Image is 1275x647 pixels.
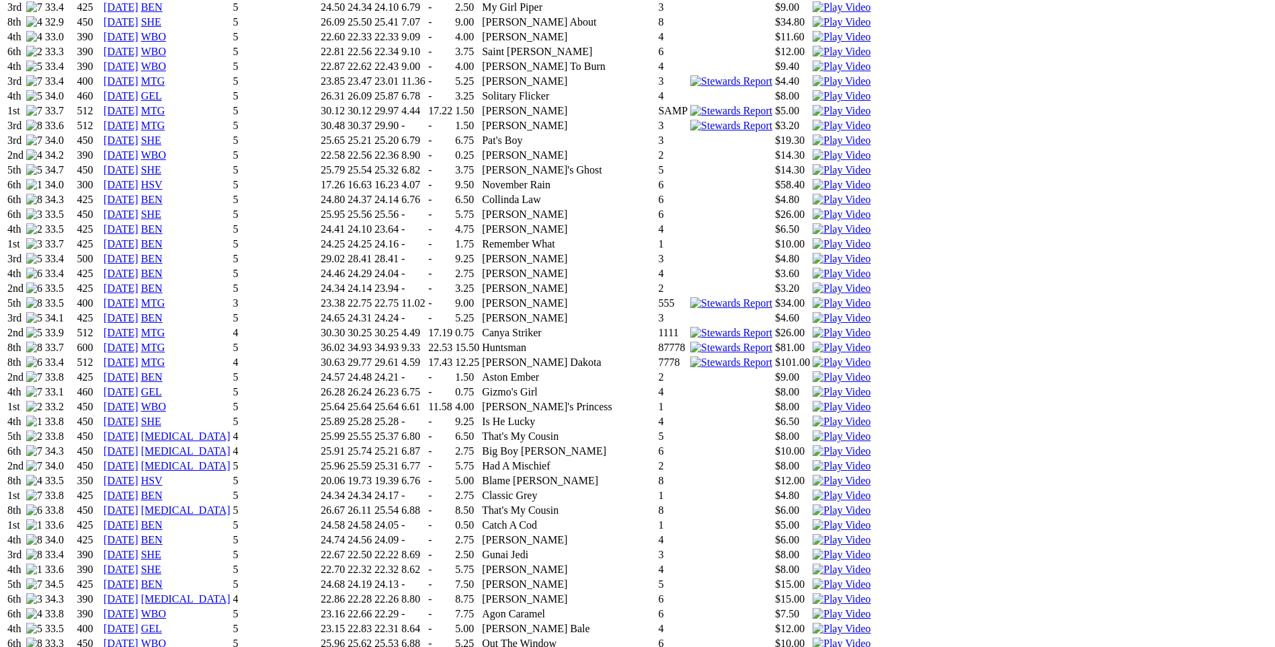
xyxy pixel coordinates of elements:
[104,564,138,575] a: [DATE]
[26,371,42,383] img: 7
[141,208,161,220] a: SHE
[813,282,870,294] a: Watch Replay on Watchdog
[7,45,24,59] td: 6th
[481,15,656,29] td: [PERSON_NAME] About
[813,179,870,190] a: Watch Replay on Watchdog
[141,61,166,72] a: WBO
[657,45,688,59] td: 6
[813,356,870,368] a: View replay
[454,45,480,59] td: 3.75
[141,179,163,190] a: HSV
[813,490,870,502] img: Play Video
[141,312,163,323] a: BEN
[26,120,42,132] img: 8
[104,253,138,264] a: [DATE]
[141,75,165,87] a: MTG
[774,60,811,73] td: $9.40
[26,208,42,221] img: 3
[104,16,138,28] a: [DATE]
[374,60,399,73] td: 22.43
[104,223,138,235] a: [DATE]
[813,430,870,442] a: Watch Replay on Watchdog
[813,253,870,264] a: Watch Replay on Watchdog
[813,238,870,250] img: Play Video
[813,475,870,487] img: Play Video
[26,282,42,295] img: 6
[26,61,42,73] img: 5
[44,75,75,88] td: 33.4
[104,90,138,102] a: [DATE]
[813,475,870,486] a: Watch Replay on Watchdog
[690,356,772,369] img: Stewards Report
[813,549,870,561] img: Play Video
[320,15,345,29] td: 26.09
[813,135,870,147] img: Play Video
[141,297,165,309] a: MTG
[813,504,870,517] img: Play Video
[813,46,870,58] img: Play Video
[26,194,42,206] img: 8
[141,593,231,605] a: [MEDICAL_DATA]
[141,534,163,545] a: BEN
[77,60,102,73] td: 390
[813,460,870,472] img: Play Video
[233,45,319,59] td: 5
[454,1,480,14] td: 2.50
[813,46,870,57] a: Watch Replay on Watchdog
[813,135,870,146] a: Watch Replay on Watchdog
[374,1,399,14] td: 24.10
[427,45,453,59] td: -
[104,593,138,605] a: [DATE]
[813,623,870,635] img: Play Video
[141,342,165,353] a: MTG
[104,475,138,486] a: [DATE]
[401,1,426,14] td: 6.79
[141,386,162,397] a: GEL
[26,16,42,28] img: 4
[141,519,163,531] a: BEN
[141,460,231,471] a: [MEDICAL_DATA]
[141,282,163,294] a: BEN
[141,608,166,619] a: WBO
[26,356,42,369] img: 6
[77,30,102,44] td: 390
[104,445,138,457] a: [DATE]
[26,135,42,147] img: 7
[26,149,42,161] img: 4
[657,1,688,14] td: 3
[7,30,24,44] td: 4th
[813,608,870,620] img: Play Video
[774,15,811,29] td: $34.80
[104,504,138,516] a: [DATE]
[233,1,319,14] td: 5
[104,282,138,294] a: [DATE]
[141,120,165,131] a: MTG
[374,45,399,59] td: 22.34
[690,120,772,132] img: Stewards Report
[141,475,163,486] a: HSV
[454,15,480,29] td: 9.00
[401,45,426,59] td: 9.10
[813,327,870,338] a: View replay
[347,15,372,29] td: 25.50
[813,75,870,87] a: View replay
[657,60,688,73] td: 4
[104,549,138,560] a: [DATE]
[141,578,163,590] a: BEN
[26,416,42,428] img: 1
[481,30,656,44] td: [PERSON_NAME]
[813,90,870,102] img: Play Video
[44,30,75,44] td: 33.0
[77,45,102,59] td: 390
[690,75,772,87] img: Stewards Report
[26,401,42,413] img: 2
[141,416,161,427] a: SHE
[141,1,163,13] a: BEN
[104,327,138,338] a: [DATE]
[813,371,870,383] img: Play Video
[813,504,870,516] a: Watch Replay on Watchdog
[813,268,870,280] img: Play Video
[454,30,480,44] td: 4.00
[141,445,231,457] a: [MEDICAL_DATA]
[813,297,870,309] a: View replay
